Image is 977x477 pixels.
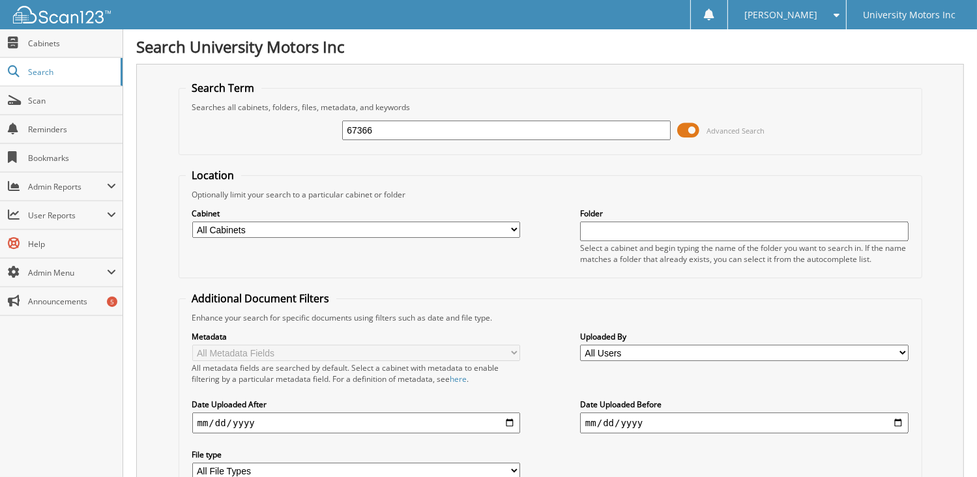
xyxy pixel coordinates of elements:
[28,238,116,250] span: Help
[28,296,116,307] span: Announcements
[707,126,765,136] span: Advanced Search
[186,81,261,95] legend: Search Term
[186,312,915,323] div: Enhance your search for specific documents using filters such as date and file type.
[28,181,107,192] span: Admin Reports
[192,449,521,460] label: File type
[580,399,909,410] label: Date Uploaded Before
[192,399,521,410] label: Date Uploaded After
[186,168,241,182] legend: Location
[744,11,817,19] span: [PERSON_NAME]
[450,373,467,384] a: here
[28,152,116,164] span: Bookmarks
[580,242,909,265] div: Select a cabinet and begin typing the name of the folder you want to search in. If the name match...
[192,208,521,219] label: Cabinet
[580,412,909,433] input: end
[192,412,521,433] input: start
[136,36,964,57] h1: Search University Motors Inc
[580,331,909,342] label: Uploaded By
[28,66,114,78] span: Search
[28,267,107,278] span: Admin Menu
[107,296,117,307] div: 5
[28,38,116,49] span: Cabinets
[186,102,915,113] div: Searches all cabinets, folders, files, metadata, and keywords
[28,210,107,221] span: User Reports
[28,95,116,106] span: Scan
[192,362,521,384] div: All metadata fields are searched by default. Select a cabinet with metadata to enable filtering b...
[912,414,977,477] iframe: Chat Widget
[13,6,111,23] img: scan123-logo-white.svg
[28,124,116,135] span: Reminders
[192,331,521,342] label: Metadata
[186,189,915,200] div: Optionally limit your search to a particular cabinet or folder
[186,291,336,306] legend: Additional Document Filters
[863,11,955,19] span: University Motors Inc
[580,208,909,219] label: Folder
